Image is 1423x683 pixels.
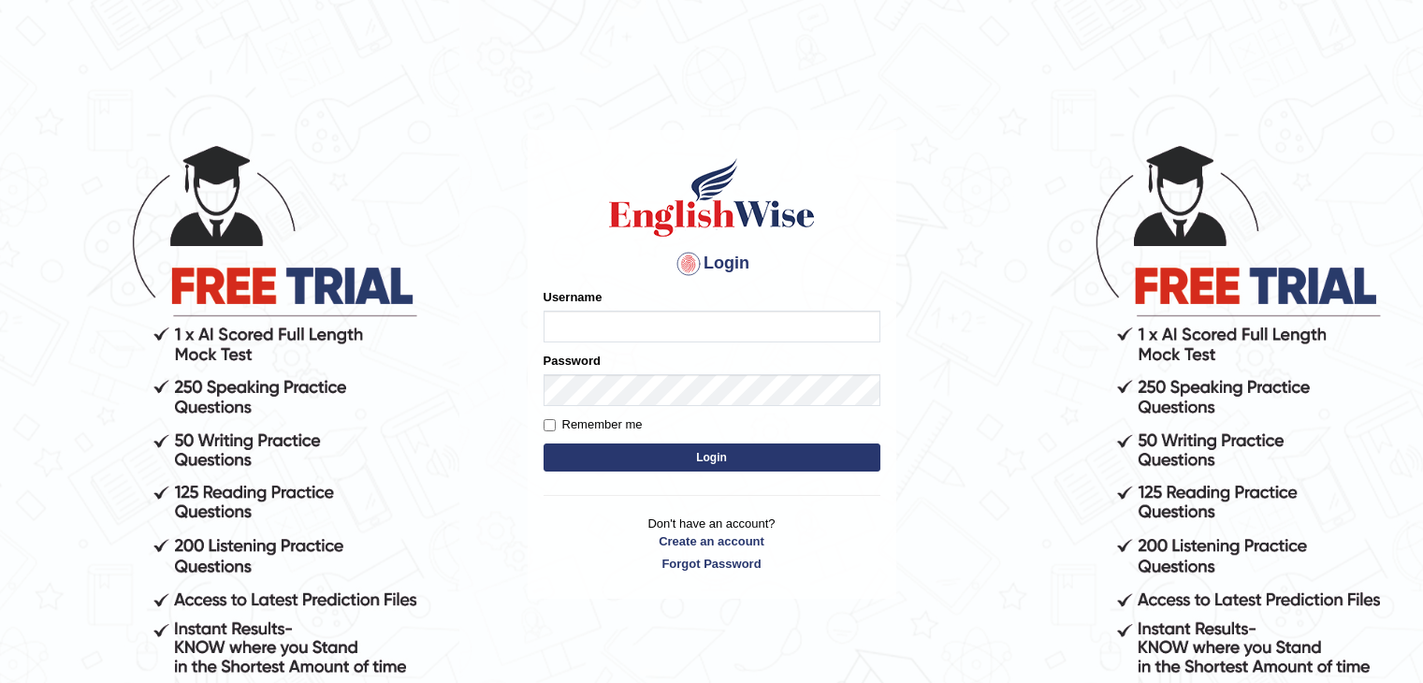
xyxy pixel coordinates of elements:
a: Forgot Password [544,555,880,573]
h4: Login [544,249,880,279]
input: Remember me [544,419,556,431]
label: Password [544,352,601,370]
a: Create an account [544,532,880,550]
button: Login [544,443,880,472]
label: Remember me [544,415,643,434]
label: Username [544,288,603,306]
img: Logo of English Wise sign in for intelligent practice with AI [605,155,819,240]
p: Don't have an account? [544,515,880,573]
